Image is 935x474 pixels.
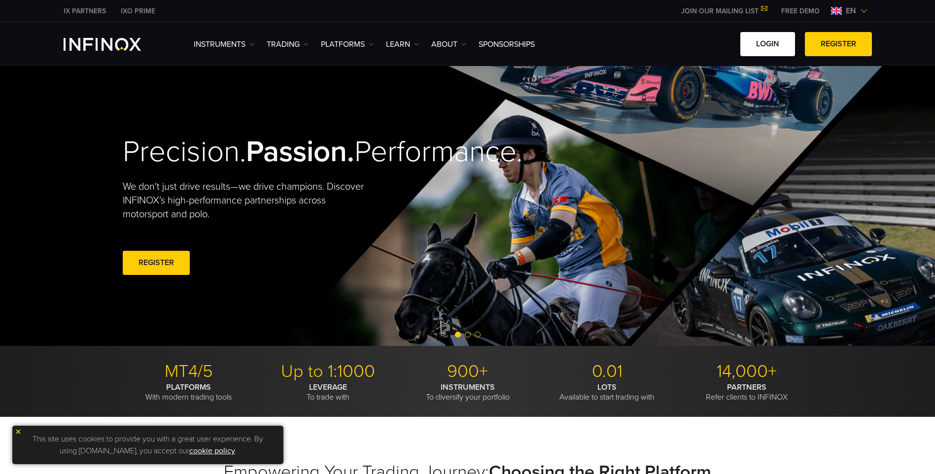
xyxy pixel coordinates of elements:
[123,361,255,382] p: MT4/5
[842,5,860,17] span: en
[774,6,827,16] a: INFINOX MENU
[727,382,766,392] strong: PARTNERS
[123,251,190,275] a: REGISTER
[681,361,813,382] p: 14,000+
[386,38,419,50] a: Learn
[64,38,164,51] a: INFINOX Logo
[465,332,471,338] span: Go to slide 2
[541,361,673,382] p: 0.01
[246,134,354,169] strong: Passion.
[455,332,461,338] span: Go to slide 1
[56,6,113,16] a: INFINOX
[113,6,163,16] a: INFINOX
[597,382,617,392] strong: LOTS
[123,382,255,402] p: With modern trading tools
[475,332,481,338] span: Go to slide 3
[15,428,22,435] img: yellow close icon
[674,7,774,15] a: JOIN OUR MAILING LIST
[123,180,371,221] p: We don't just drive results—we drive champions. Discover INFINOX’s high-performance partnerships ...
[309,382,347,392] strong: LEVERAGE
[402,382,534,402] p: To diversify your portfolio
[262,361,394,382] p: Up to 1:1000
[681,382,813,402] p: Refer clients to INFINOX
[541,382,673,402] p: Available to start trading with
[17,431,278,459] p: This site uses cookies to provide you with a great user experience. By using [DOMAIN_NAME], you a...
[194,38,254,50] a: Instruments
[805,32,872,56] a: REGISTER
[166,382,211,392] strong: PLATFORMS
[441,382,495,392] strong: INSTRUMENTS
[740,32,795,56] a: LOGIN
[402,361,534,382] p: 900+
[431,38,466,50] a: ABOUT
[479,38,535,50] a: SPONSORSHIPS
[321,38,374,50] a: PLATFORMS
[123,134,433,170] h2: Precision. Performance.
[267,38,309,50] a: TRADING
[262,382,394,402] p: To trade with
[189,446,235,456] a: cookie policy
